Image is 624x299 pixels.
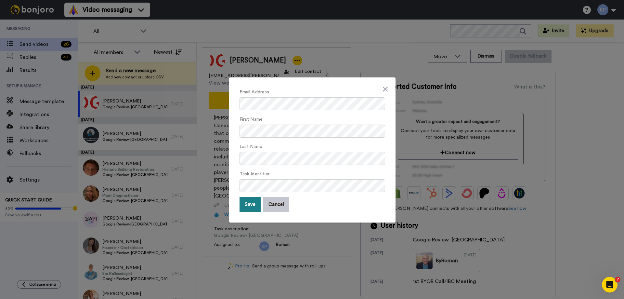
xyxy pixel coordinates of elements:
[240,89,269,96] label: Email Address
[240,171,270,178] label: Task Identifier
[240,143,262,150] label: Last Name
[263,197,289,212] button: Cancel
[602,277,617,292] iframe: Intercom live chat
[240,197,261,212] button: Save
[240,116,263,123] label: First Name
[615,277,620,282] span: 7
